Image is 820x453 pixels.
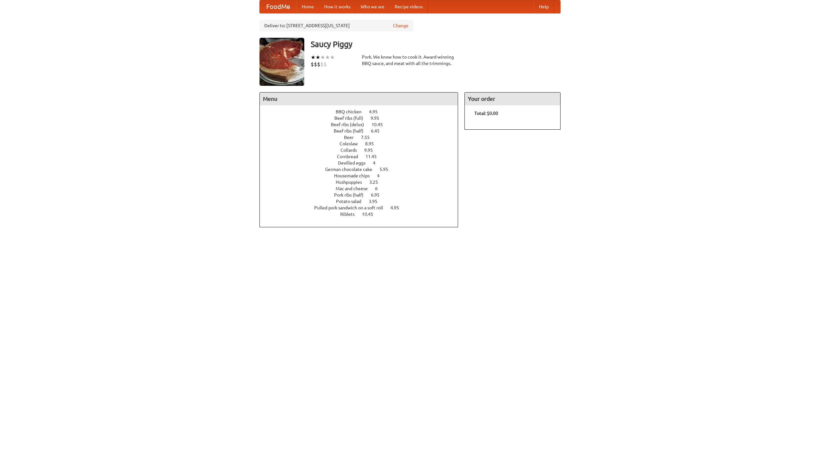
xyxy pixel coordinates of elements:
img: angular.jpg [259,38,304,86]
span: 10.45 [362,212,380,217]
span: 4 [373,160,382,166]
li: ★ [330,54,335,61]
a: Potato salad 3.95 [336,199,389,204]
span: 6 [375,186,384,191]
span: 6.45 [371,128,386,133]
li: ★ [320,54,325,61]
span: Beef ribs (full) [334,116,370,121]
a: Collards 9.95 [340,148,385,153]
a: Beef ribs (delux) 10.45 [331,122,395,127]
li: ★ [325,54,330,61]
div: Pork. We know how to cook it. Award-winning BBQ sauce, and meat with all the trimmings. [362,54,458,67]
span: Beef ribs (half) [334,128,370,133]
span: 5.95 [380,167,395,172]
div: Deliver to: [STREET_ADDRESS][US_STATE] [259,20,413,31]
span: Beer [344,135,360,140]
h4: Menu [260,93,458,105]
li: $ [317,61,320,68]
li: ★ [311,54,316,61]
span: Coleslaw [340,141,364,146]
a: German chocolate cake 5.95 [325,167,400,172]
span: Cornbread [337,154,365,159]
a: FoodMe [260,0,297,13]
a: Pulled pork sandwich on a soft roll 4.95 [314,205,411,210]
li: ★ [316,54,320,61]
a: Beef ribs (half) 6.45 [334,128,391,133]
li: $ [311,61,314,68]
span: Pork ribs (half) [334,192,370,198]
span: German chocolate cake [325,167,379,172]
span: 11.45 [365,154,383,159]
span: 3.95 [369,199,384,204]
span: 9.95 [364,148,379,153]
a: Mac and cheese 6 [336,186,389,191]
a: Riblets 10.45 [340,212,385,217]
h4: Your order [465,93,560,105]
a: Change [393,22,408,29]
li: $ [324,61,327,68]
b: Total: $0.00 [474,111,498,116]
span: Hushpuppies [336,180,368,185]
span: Mac and cheese [336,186,374,191]
span: 4.95 [390,205,406,210]
a: How it works [319,0,356,13]
span: BBQ chicken [336,109,368,114]
li: $ [314,61,317,68]
li: $ [320,61,324,68]
a: Hushpuppies 3.25 [336,180,390,185]
h3: Saucy Piggy [311,38,561,51]
a: BBQ chicken 4.95 [336,109,389,114]
a: Help [534,0,554,13]
a: Beef ribs (full) 9.95 [334,116,391,121]
span: 8.95 [365,141,380,146]
a: Pork ribs (half) 6.95 [334,192,391,198]
a: Cornbread 11.45 [337,154,389,159]
span: Housemade chips [334,173,376,178]
span: 7.55 [361,135,376,140]
span: Riblets [340,212,361,217]
span: Beef ribs (delux) [331,122,371,127]
span: Devilled eggs [338,160,372,166]
span: 10.45 [372,122,389,127]
span: Potato salad [336,199,368,204]
a: Beer 7.55 [344,135,381,140]
a: Recipe videos [389,0,428,13]
a: Devilled eggs 4 [338,160,387,166]
a: Coleslaw 8.95 [340,141,386,146]
a: Housemade chips 4 [334,173,391,178]
span: 3.25 [369,180,384,185]
span: 6.95 [371,192,386,198]
span: Collards [340,148,363,153]
span: 4.95 [369,109,384,114]
span: 4 [377,173,386,178]
span: Pulled pork sandwich on a soft roll [314,205,389,210]
span: 9.95 [371,116,386,121]
a: Who we are [356,0,389,13]
a: Home [297,0,319,13]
